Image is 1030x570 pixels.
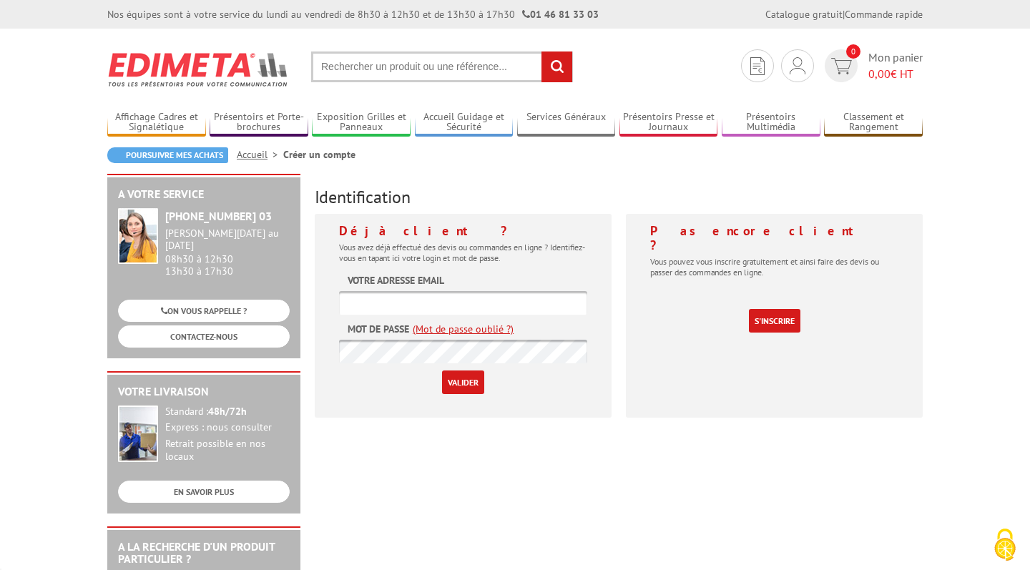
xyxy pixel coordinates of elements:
[107,7,599,21] div: Nos équipes sont à votre service du lundi au vendredi de 8h30 à 12h30 et de 13h30 à 17h30
[315,188,923,207] h3: Identification
[118,325,290,348] a: CONTACTEZ-NOUS
[765,7,923,21] div: |
[824,111,923,134] a: Classement et Rangement
[165,227,290,277] div: 08h30 à 12h30 13h30 à 17h30
[846,44,860,59] span: 0
[165,421,290,434] div: Express : nous consulter
[750,57,765,75] img: devis rapide
[237,148,283,161] a: Accueil
[312,111,411,134] a: Exposition Grilles et Panneaux
[118,300,290,322] a: ON VOUS RAPPELLE ?
[118,208,158,264] img: widget-service.jpg
[619,111,718,134] a: Présentoirs Presse et Journaux
[868,66,923,82] span: € HT
[283,147,355,162] li: Créer un compte
[790,57,805,74] img: devis rapide
[413,322,514,336] a: (Mot de passe oublié ?)
[339,242,587,263] p: Vous avez déjà effectué des devis ou commandes en ligne ? Identifiez-vous en tapant ici votre log...
[118,406,158,462] img: widget-livraison.jpg
[987,527,1023,563] img: Cookies (fenêtre modale)
[765,8,843,21] a: Catalogue gratuit
[118,481,290,503] a: EN SAVOIR PLUS
[845,8,923,21] a: Commande rapide
[210,111,308,134] a: Présentoirs et Porte-brochures
[348,322,409,336] label: Mot de passe
[118,188,290,201] h2: A votre service
[722,111,820,134] a: Présentoirs Multimédia
[868,49,923,82] span: Mon panier
[165,406,290,418] div: Standard :
[541,51,572,82] input: rechercher
[165,209,272,223] strong: [PHONE_NUMBER] 03
[118,541,290,566] h2: A la recherche d'un produit particulier ?
[415,111,514,134] a: Accueil Guidage et Sécurité
[821,49,923,82] a: devis rapide 0 Mon panier 0,00€ HT
[980,521,1030,570] button: Cookies (fenêtre modale)
[165,438,290,463] div: Retrait possible en nos locaux
[311,51,573,82] input: Rechercher un produit ou une référence...
[442,370,484,394] input: Valider
[517,111,616,134] a: Services Généraux
[107,147,228,163] a: Poursuivre mes achats
[522,8,599,21] strong: 01 46 81 33 03
[107,43,290,96] img: Edimeta
[348,273,444,288] label: Votre adresse email
[749,309,800,333] a: S'inscrire
[118,385,290,398] h2: Votre livraison
[208,405,247,418] strong: 48h/72h
[650,224,898,252] h4: Pas encore client ?
[165,227,290,252] div: [PERSON_NAME][DATE] au [DATE]
[831,58,852,74] img: devis rapide
[868,67,891,81] span: 0,00
[650,256,898,277] p: Vous pouvez vous inscrire gratuitement et ainsi faire des devis ou passer des commandes en ligne.
[107,111,206,134] a: Affichage Cadres et Signalétique
[339,224,587,238] h4: Déjà client ?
